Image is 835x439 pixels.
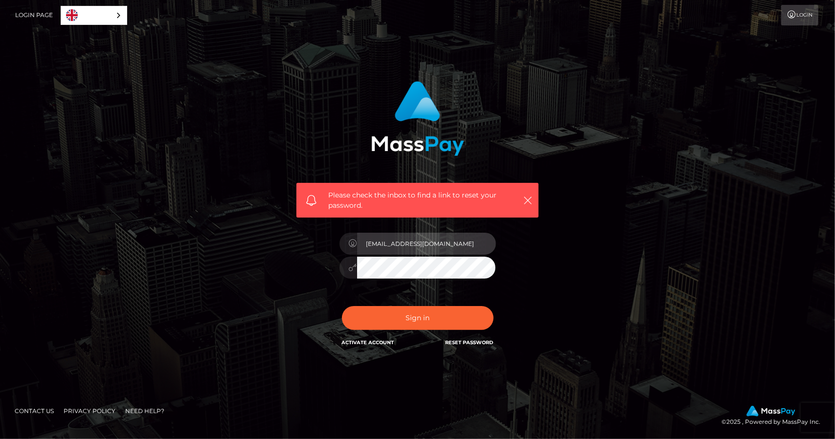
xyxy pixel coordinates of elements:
[342,306,494,330] button: Sign in
[722,406,828,427] div: © 2025 , Powered by MassPay Inc.
[60,403,119,418] a: Privacy Policy
[61,6,127,25] aside: Language selected: English
[328,190,507,211] span: Please check the inbox to find a link to reset your password.
[781,5,818,25] a: Login
[11,403,58,418] a: Contact Us
[121,403,168,418] a: Need Help?
[357,233,496,255] input: E-mail...
[342,339,394,346] a: Activate Account
[746,406,795,417] img: MassPay
[15,5,53,25] a: Login Page
[371,81,464,156] img: MassPay Login
[61,6,127,25] div: Language
[61,6,127,24] a: English
[446,339,494,346] a: Reset Password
